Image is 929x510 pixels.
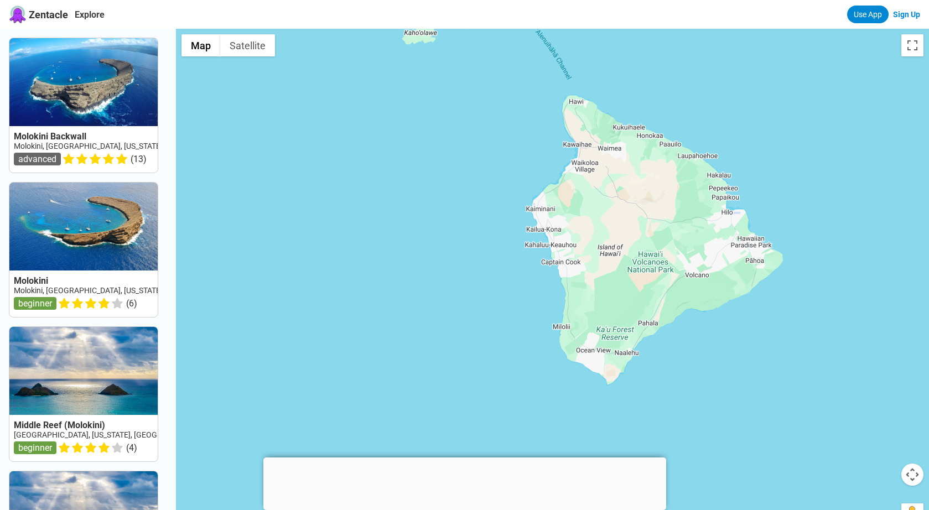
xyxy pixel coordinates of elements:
[14,286,163,295] a: Molokini, [GEOGRAPHIC_DATA], [US_STATE]
[14,142,163,150] a: Molokini, [GEOGRAPHIC_DATA], [US_STATE]
[263,457,666,507] iframe: Advertisement
[9,6,68,23] a: Zentacle logoZentacle
[847,6,889,23] a: Use App
[181,34,220,56] button: Show street map
[901,34,923,56] button: Toggle fullscreen view
[220,34,275,56] button: Show satellite imagery
[901,464,923,486] button: Map camera controls
[29,9,68,20] span: Zentacle
[14,430,287,439] a: [GEOGRAPHIC_DATA], [US_STATE], [GEOGRAPHIC_DATA], [GEOGRAPHIC_DATA]
[9,6,27,23] img: Zentacle logo
[75,9,105,20] a: Explore
[893,10,920,19] a: Sign Up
